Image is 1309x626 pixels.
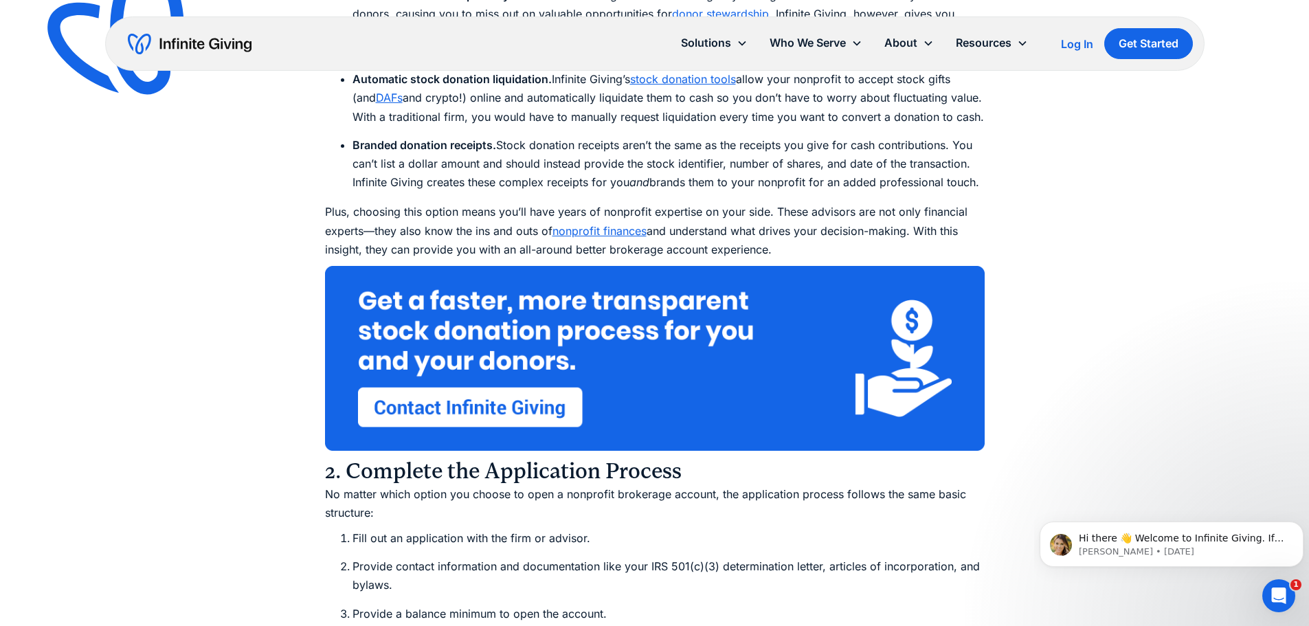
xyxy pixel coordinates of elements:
div: About [884,34,917,52]
a: nonprofit finances [552,224,647,238]
a: Log In [1061,36,1093,52]
li: Infinite Giving’s allow your nonprofit to accept stock gifts (and and crypto!) online and automat... [353,70,985,126]
iframe: Intercom live chat [1262,579,1295,612]
div: Resources [945,28,1039,58]
div: Solutions [670,28,759,58]
div: About [873,28,945,58]
strong: Automatic stock donation liquidation. [353,72,552,86]
span: 1 [1290,579,1301,590]
li: Stock donation receipts aren’t the same as the receipts you give for cash contributions. You can’... [353,136,985,192]
li: Provide a balance minimum to open the account. [353,605,985,623]
div: Who We Serve [759,28,873,58]
a: donor stewardship [672,7,769,21]
div: Resources [956,34,1011,52]
div: Solutions [681,34,731,52]
li: Fill out an application with the firm or advisor. [353,529,985,548]
a: home [128,33,251,55]
p: Plus, choosing this option means you’ll have years of nonprofit expertise on your side. These adv... [325,203,985,259]
p: No matter which option you choose to open a nonprofit brokerage account, the application process ... [325,485,985,522]
li: Provide contact information and documentation like your IRS 501(c)(3) determination letter, artic... [353,557,985,594]
div: Log In [1061,38,1093,49]
img: Click to get a faster, more transparent stock donation process by contacting Infinite Giving abou... [325,266,985,451]
a: Get Started [1104,28,1193,59]
em: and [629,175,649,189]
div: Who We Serve [770,34,846,52]
a: DAFs [376,91,403,104]
iframe: Intercom notifications message [1034,493,1309,589]
a: stock donation tools [630,72,736,86]
h3: 2. Complete the Application Process [325,458,985,485]
strong: Branded donation receipts. [353,138,496,152]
